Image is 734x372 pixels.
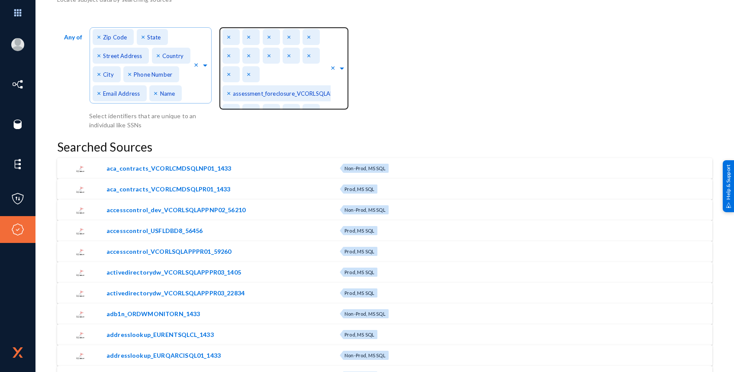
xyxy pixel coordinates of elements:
img: sqlserver.png [76,330,85,340]
span: × [128,70,134,78]
span: × [141,32,147,41]
img: icon-compliance.svg [11,223,24,236]
img: icon-inventory.svg [11,78,24,91]
span: Non-Prod, MS SQL [344,311,386,317]
span: Prod, MS SQL [344,186,374,192]
span: Prod, MS SQL [344,249,374,254]
img: icon-sources.svg [11,118,24,131]
span: × [97,89,103,97]
span: Non-Prod, MS SQL [344,353,386,358]
img: sqlserver.png [76,268,85,278]
span: × [247,32,253,41]
span: Non-Prod, MS SQL [344,207,386,213]
button: Any of [57,29,89,52]
span: × [247,70,253,78]
span: activedirectorydw_VCORLSQLAPPPR03_22834 [106,288,335,298]
span: Phone Number [134,71,172,78]
span: × [307,32,313,41]
span: Non-Prod, MS SQL [344,165,386,171]
span: activedirectorydw_VCORLSQLAPPPR03_1405 [106,268,335,277]
span: × [247,107,253,116]
span: Prod, MS SQL [344,290,374,296]
span: × [227,51,233,59]
img: blank-profile-picture.png [11,38,24,51]
img: sqlserver.png [76,247,85,257]
span: × [97,51,103,59]
span: aca_contracts_VCORLCMDSQLPR01_1433 [106,184,335,194]
img: sqlserver.png [76,185,85,194]
span: × [307,107,313,116]
img: sqlserver.png [76,226,85,236]
span: × [97,70,103,78]
span: accesscontrol_USFLDBD8_56456 [106,226,335,235]
span: Street Address [103,52,142,59]
span: × [247,51,253,59]
span: State [147,34,161,41]
img: sqlserver.png [76,289,85,298]
span: City [103,71,114,78]
span: × [227,107,233,116]
span: adb1n_ORDWMONITORN_1433 [106,309,335,318]
span: Country [162,52,183,59]
span: × [227,70,233,78]
span: × [97,32,103,41]
span: accesscontrol_VCORLSQLAPPPR01_59260 [106,247,335,256]
h3: Searched Sources [57,140,712,155]
span: assessment_foreclosure_VCORLSQLAPPPR04_1405 [233,90,368,97]
img: sqlserver.png [76,164,85,174]
span: Clear all [331,64,338,73]
span: × [227,32,233,41]
span: Clear all [194,61,201,70]
span: Email Address [103,90,140,97]
span: × [267,51,273,59]
span: × [287,32,293,41]
span: Prod, MS SQL [344,332,374,337]
span: addresslookup_EURENTSQLCL_1433 [106,330,335,339]
span: × [267,107,273,116]
span: accesscontrol_dev_VCORLSQLAPPNP02_56210 [106,205,335,214]
span: Prod, MS SQL [344,269,374,275]
img: app launcher [5,3,31,22]
span: × [307,51,313,59]
div: Select identifiers that are unique to an individual like SSNs [89,111,219,129]
span: addresslookup_EURQARCISQL01_1433 [106,351,335,360]
div: Help & Support [723,160,734,212]
img: help_support.svg [726,202,731,208]
img: icon-elements.svg [11,158,24,171]
span: × [156,51,162,59]
span: aca_contracts_VCORLCMDSQLNP01_1433 [106,164,335,173]
img: sqlserver.png [76,206,85,215]
span: Name [160,90,175,97]
span: × [154,89,160,97]
span: × [287,51,293,59]
span: × [287,107,293,116]
span: Prod, MS SQL [344,228,374,233]
span: Zip Code [103,34,127,41]
span: × [227,89,233,97]
img: sqlserver.png [76,351,85,361]
p: Any of [64,29,82,45]
img: sqlserver.png [76,310,85,319]
span: × [267,32,273,41]
img: icon-policies.svg [11,192,24,205]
